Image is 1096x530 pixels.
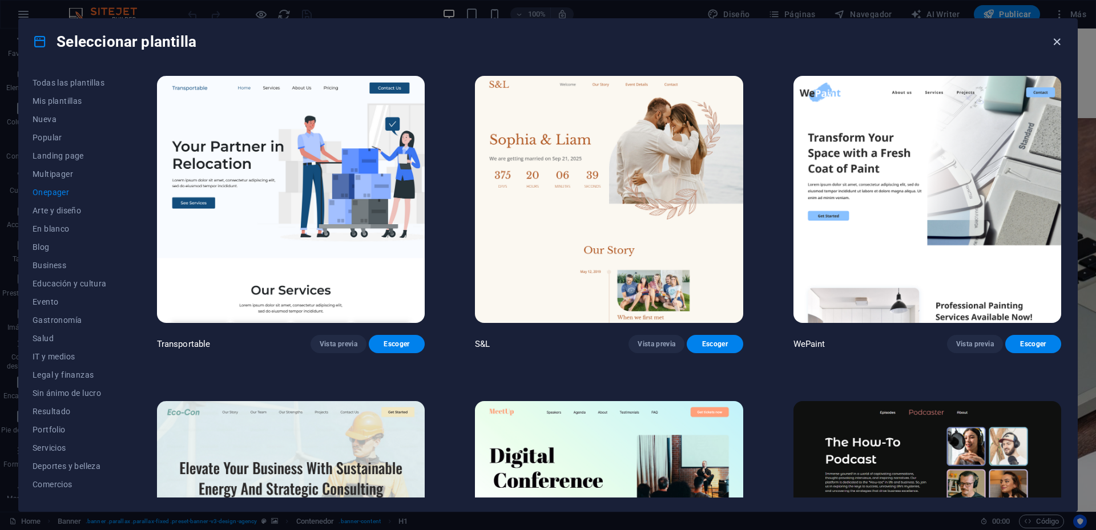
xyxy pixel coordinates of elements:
[1005,335,1061,353] button: Escoger
[33,347,107,366] button: IT y medios
[33,279,107,288] span: Educación y cultura
[956,339,994,349] span: Vista previa
[33,293,107,311] button: Evento
[33,311,107,329] button: Gastronomía
[33,151,107,160] span: Landing page
[33,334,107,343] span: Salud
[33,128,107,147] button: Popular
[33,201,107,220] button: Arte y diseño
[33,78,107,87] span: Todas las plantillas
[33,169,107,179] span: Multipager
[33,425,107,434] span: Portfolio
[33,92,107,110] button: Mis plantillas
[33,133,107,142] span: Popular
[33,261,107,270] span: Business
[33,206,107,215] span: Arte y diseño
[33,475,107,493] button: Comercios
[33,370,107,379] span: Legal y finanzas
[793,338,825,350] p: WePaint
[475,76,743,323] img: S&L
[33,147,107,165] button: Landing page
[157,338,211,350] p: Transportable
[33,115,107,124] span: Nueva
[33,188,107,197] span: Onepager
[33,439,107,457] button: Servicios
[157,76,425,323] img: Transportable
[369,335,425,353] button: Escoger
[1014,339,1052,349] span: Escoger
[33,220,107,238] button: En blanco
[33,352,107,361] span: IT y medios
[33,74,107,92] button: Todas las plantillas
[33,329,107,347] button: Salud
[33,315,107,325] span: Gastronomía
[33,443,107,452] span: Servicios
[33,366,107,384] button: Legal y finanzas
[33,389,107,398] span: Sin ánimo de lucro
[33,384,107,402] button: Sin ánimo de lucro
[320,339,357,349] span: Vista previa
[687,335,743,353] button: Escoger
[33,224,107,233] span: En blanco
[793,76,1061,323] img: WePaint
[696,339,734,349] span: Escoger
[378,339,416,349] span: Escoger
[33,402,107,420] button: Resultado
[33,407,107,416] span: Resultado
[33,462,107,471] span: Deportes y belleza
[947,335,1003,353] button: Vista previa
[311,335,366,353] button: Vista previa
[33,480,107,489] span: Comercios
[33,238,107,256] button: Blog
[33,183,107,201] button: Onepager
[638,339,675,349] span: Vista previa
[475,338,490,350] p: S&L
[33,274,107,293] button: Educación y cultura
[33,256,107,274] button: Business
[33,493,107,512] button: Viaje
[33,242,107,252] span: Blog
[33,110,107,128] button: Nueva
[628,335,684,353] button: Vista previa
[33,297,107,306] span: Evento
[33,33,196,51] h4: Seleccionar plantilla
[33,165,107,183] button: Multipager
[33,96,107,106] span: Mis plantillas
[33,420,107,439] button: Portfolio
[33,457,107,475] button: Deportes y belleza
